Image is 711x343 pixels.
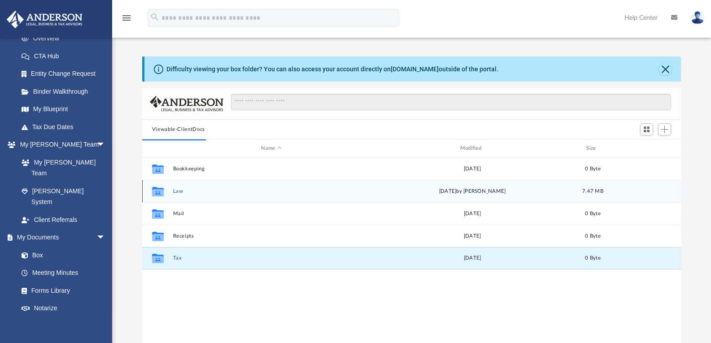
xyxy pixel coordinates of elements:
[96,136,114,154] span: arrow_drop_down
[13,282,110,300] a: Forms Library
[575,144,611,152] div: Size
[691,11,704,24] img: User Pic
[374,210,571,218] div: [DATE]
[13,65,119,83] a: Entity Change Request
[13,246,110,264] a: Box
[146,144,169,152] div: id
[166,65,498,74] div: Difficulty viewing your box folder? You can also access your account directly on outside of the p...
[231,94,671,111] input: Search files and folders
[13,30,119,48] a: Overview
[13,264,114,282] a: Meeting Minutes
[658,123,672,136] button: Add
[173,166,370,172] button: Bookkeeping
[13,82,119,100] a: Binder Walkthrough
[173,211,370,217] button: Mail
[585,166,601,171] span: 0 Byte
[391,65,439,73] a: [DOMAIN_NAME]
[615,144,677,152] div: id
[4,11,85,28] img: Anderson Advisors Platinum Portal
[6,229,114,247] a: My Documentsarrow_drop_down
[374,165,571,173] div: [DATE]
[173,188,370,194] button: Law
[374,254,571,262] div: [DATE]
[121,17,132,23] a: menu
[374,232,571,240] div: [DATE]
[6,136,114,154] a: My [PERSON_NAME] Teamarrow_drop_down
[96,229,114,247] span: arrow_drop_down
[13,118,119,136] a: Tax Due Dates
[13,153,110,182] a: My [PERSON_NAME] Team
[374,144,571,152] div: Modified
[142,157,681,343] div: grid
[13,300,114,317] a: Notarize
[585,256,601,261] span: 0 Byte
[582,189,603,194] span: 7.47 MB
[640,123,654,136] button: Switch to Grid View
[585,234,601,239] span: 0 Byte
[13,47,119,65] a: CTA Hub
[150,12,160,22] i: search
[173,233,370,239] button: Receipts
[173,255,370,261] button: Tax
[152,126,205,134] button: Viewable-ClientDocs
[121,13,132,23] i: menu
[172,144,370,152] div: Name
[659,63,672,75] button: Close
[13,182,114,211] a: [PERSON_NAME] System
[439,189,456,194] span: [DATE]
[13,100,114,118] a: My Blueprint
[374,187,571,195] div: by [PERSON_NAME]
[13,211,114,229] a: Client Referrals
[585,211,601,216] span: 0 Byte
